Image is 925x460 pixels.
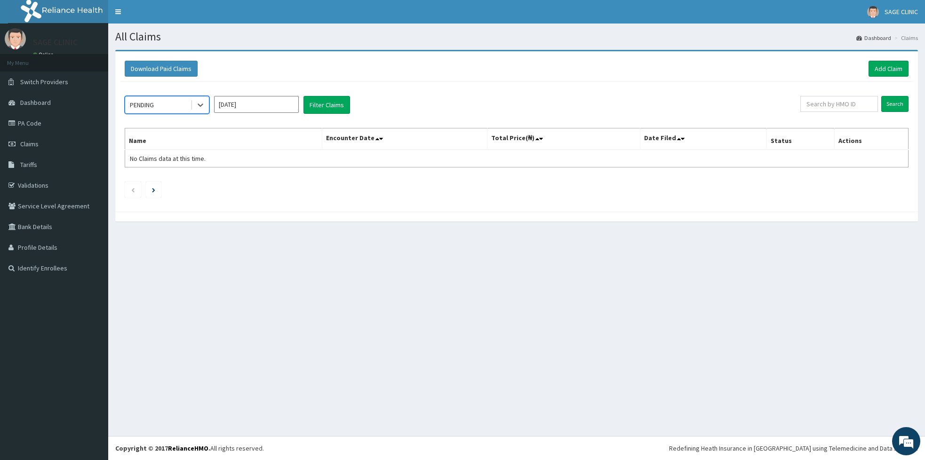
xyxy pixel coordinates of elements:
[20,140,39,148] span: Claims
[835,128,909,150] th: Actions
[856,34,891,42] a: Dashboard
[33,51,56,58] a: Online
[303,96,350,114] button: Filter Claims
[130,100,154,110] div: PENDING
[214,96,299,113] input: Select Month and Year
[487,128,640,150] th: Total Price(₦)
[108,436,925,460] footer: All rights reserved.
[168,444,208,452] a: RelianceHMO
[640,128,766,150] th: Date Filed
[131,185,135,194] a: Previous page
[867,6,879,18] img: User Image
[20,98,51,107] span: Dashboard
[892,34,918,42] li: Claims
[33,38,78,47] p: SAGE CLINIC
[322,128,487,150] th: Encounter Date
[130,154,206,163] span: No Claims data at this time.
[115,31,918,43] h1: All Claims
[20,160,37,169] span: Tariffs
[885,8,918,16] span: SAGE CLINIC
[20,78,68,86] span: Switch Providers
[766,128,835,150] th: Status
[800,96,878,112] input: Search by HMO ID
[881,96,909,112] input: Search
[5,28,26,49] img: User Image
[125,61,198,77] button: Download Paid Claims
[669,444,918,453] div: Redefining Heath Insurance in [GEOGRAPHIC_DATA] using Telemedicine and Data Science!
[152,185,155,194] a: Next page
[869,61,909,77] a: Add Claim
[115,444,210,452] strong: Copyright © 2017 .
[125,128,322,150] th: Name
